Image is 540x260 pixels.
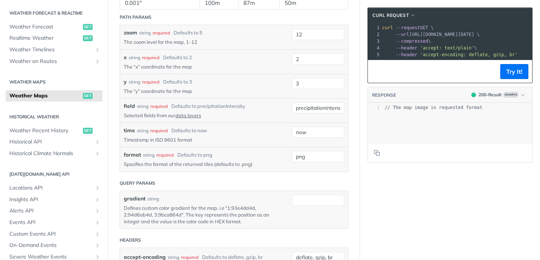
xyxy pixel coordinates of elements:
[6,125,102,136] a: Weather Recent Historyget
[9,242,93,249] span: On-Demand Events
[94,58,100,64] button: Show subpages for Weather on Routes
[6,229,102,240] a: Custom Events APIShow subpages for Custom Events API
[177,151,212,159] div: Defaults to png
[382,25,393,30] span: curl
[137,103,148,110] div: string
[94,242,100,248] button: Show subpages for On-Demand Events
[382,32,480,37] span: [URL][DOMAIN_NAME][DATE] \
[6,171,102,178] h2: [DATE][DOMAIN_NAME] API
[6,90,102,102] a: Weather Mapsget
[124,29,137,37] label: zoom
[396,32,409,37] span: --url
[124,63,280,70] p: The “x” coordinate for the map
[150,127,168,134] div: required
[163,78,192,86] div: Defaults to 3
[124,39,280,45] p: The zoom level for the map, 1-12
[83,24,93,30] span: get
[120,14,151,21] div: Path Params
[6,182,102,194] a: Locations APIShow subpages for Locations API
[124,205,280,225] p: Defines custom color gradient for the map. i.e "1:93e4dd4d, 2:94d6ab4d, 3:9bca864d". The key repr...
[6,79,102,85] h2: Weather Maps
[6,194,102,205] a: Insights APIShow subpages for Insights API
[6,240,102,251] a: On-Demand EventsShow subpages for On-Demand Events
[9,23,81,31] span: Weather Forecast
[368,38,381,45] div: 3
[124,161,280,167] p: Specifies the format of the returned tiles (defaults to .png)
[156,152,174,158] div: required
[9,34,81,42] span: Realtime Weather
[468,91,528,99] button: 200200-ResultExample
[94,208,100,214] button: Show subpages for Alerts API
[6,56,102,67] a: Weather on RoutesShow subpages for Weather on Routes
[396,39,428,44] span: --compressed
[372,91,396,99] button: RESPONSE
[94,220,100,226] button: Show subpages for Events API
[171,103,245,110] div: Defaults to precipitationIntensity
[6,33,102,44] a: Realtime Weatherget
[368,24,381,31] div: 1
[9,196,93,203] span: Insights API
[147,196,159,202] div: string
[396,45,417,51] span: --header
[372,66,382,77] button: Copy to clipboard
[139,30,151,36] div: string
[500,64,528,79] button: Try It!
[124,127,135,134] label: time
[171,127,207,134] div: Defaults to now
[9,207,93,215] span: Alerts API
[124,195,145,203] label: gradient
[94,185,100,191] button: Show subpages for Locations API
[175,112,201,118] a: data layers
[370,12,418,19] button: cURL Request
[94,47,100,53] button: Show subpages for Weather Timelines
[9,138,93,146] span: Historical API
[6,21,102,33] a: Weather Forecastget
[120,180,155,187] div: Query Params
[94,197,100,203] button: Show subpages for Insights API
[6,148,102,159] a: Historical Climate NormalsShow subpages for Historical Climate Normals
[124,102,135,110] label: field
[9,46,93,54] span: Weather Timelines
[385,105,482,110] span: // The map image in requested format
[124,151,141,159] label: format
[6,136,102,148] a: Historical APIShow subpages for Historical API
[124,112,280,119] p: Selected fields from our
[124,54,127,61] label: x
[6,114,102,120] h2: Historical Weather
[83,35,93,41] span: get
[124,78,127,86] label: y
[142,54,159,61] div: required
[368,51,381,58] div: 5
[143,152,154,158] div: string
[163,54,192,61] div: Defaults to 2
[420,45,474,51] span: 'accept: text/plain'
[372,12,409,19] span: cURL Request
[9,92,81,100] span: Weather Maps
[124,136,280,143] p: Timestamp in ISO 8601 format
[120,237,141,244] div: Headers
[94,151,100,157] button: Show subpages for Historical Climate Normals
[174,29,202,37] div: Defaults to 5
[94,254,100,260] button: Show subpages for Severe Weather Events
[6,44,102,55] a: Weather TimelinesShow subpages for Weather Timelines
[9,58,93,65] span: Weather on Routes
[153,30,170,36] div: required
[83,128,93,134] span: get
[382,25,433,30] span: GET \
[9,127,81,134] span: Weather Recent History
[478,91,502,98] div: 200 - Result
[94,139,100,145] button: Show subpages for Historical API
[396,25,420,30] span: --request
[420,52,517,57] span: 'accept-encoding: deflate, gzip, br'
[6,10,102,16] h2: Weather Forecast & realtime
[9,230,93,238] span: Custom Events API
[9,219,93,226] span: Events API
[368,105,379,111] div: 1
[6,217,102,228] a: Events APIShow subpages for Events API
[129,54,140,61] div: string
[6,205,102,217] a: Alerts APIShow subpages for Alerts API
[150,103,168,110] div: required
[124,88,280,94] p: The “y” coordinate for the map
[142,79,159,85] div: required
[368,45,381,51] div: 4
